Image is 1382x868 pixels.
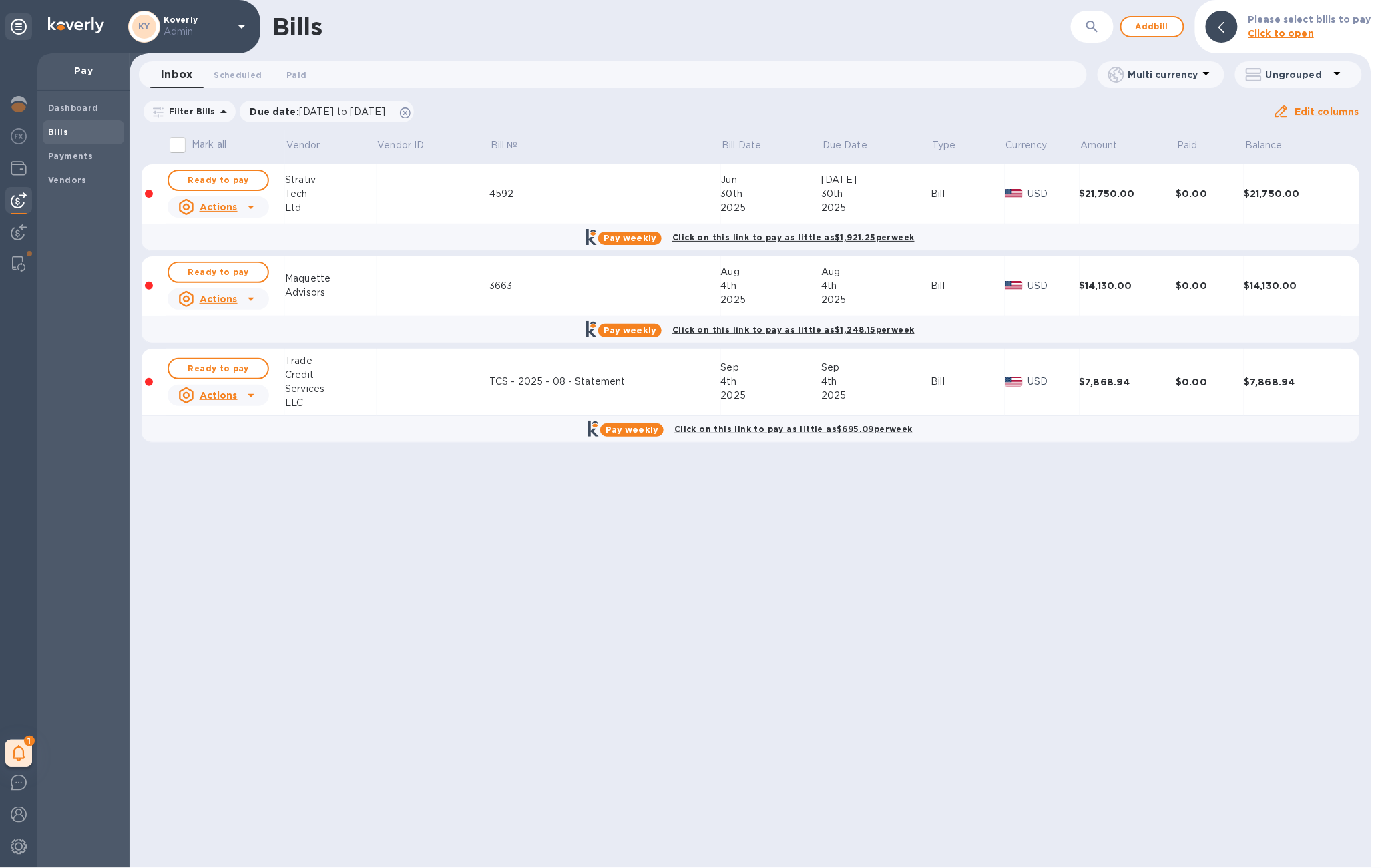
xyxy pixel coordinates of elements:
p: Pay [48,64,119,77]
b: Click on this link to pay as little as $1,921.25 per week [672,232,915,242]
div: 2025 [821,293,931,307]
div: TCS - 2025 - 08 - Statement [489,375,721,389]
b: Bills [48,127,68,137]
div: Services [285,382,376,396]
b: Pay weekly [604,325,656,335]
b: KY [138,21,150,31]
div: 2025 [721,201,822,215]
div: Bill [931,375,1005,389]
p: Due date : [250,105,393,118]
div: $0.00 [1176,279,1244,292]
img: Wallets [11,160,27,176]
b: Click to open [1248,28,1315,39]
div: Aug [721,265,822,279]
button: Addbill [1120,16,1184,37]
div: Bill [931,279,1005,293]
div: 4th [721,375,822,389]
p: Multi currency [1128,68,1198,81]
div: $7,868.94 [1080,375,1176,389]
p: Mark all [192,138,226,152]
div: Sep [721,361,822,375]
div: $14,130.00 [1080,279,1176,292]
span: Type [932,138,973,152]
div: Bill [931,187,1005,201]
p: Admin [164,25,230,39]
span: Vendor ID [377,138,441,152]
span: Add bill [1132,19,1172,35]
span: Amount [1080,138,1135,152]
div: 4th [821,375,931,389]
span: Inbox [161,65,192,84]
div: 2025 [821,201,931,215]
p: Balance [1245,138,1283,152]
div: Tech [285,187,376,201]
div: 4592 [489,187,721,201]
div: 2025 [721,389,822,403]
span: Paid [286,68,306,82]
p: Due Date [823,138,867,152]
div: Maquette [285,272,376,286]
u: Edit columns [1295,106,1359,117]
span: Due Date [823,138,885,152]
p: Ungrouped [1266,68,1329,81]
div: Due date:[DATE] to [DATE] [240,101,415,122]
div: Jun [721,173,822,187]
span: Paid [1177,138,1215,152]
div: LLC [285,396,376,410]
p: Bill Date [722,138,761,152]
span: Vendor [286,138,338,152]
span: Scheduled [214,68,262,82]
img: USD [1005,377,1023,387]
p: Bill № [491,138,518,152]
b: Pay weekly [604,233,656,243]
b: Please select bills to pay [1248,14,1371,25]
div: Unpin categories [5,13,32,40]
h1: Bills [272,13,322,41]
span: Balance [1245,138,1300,152]
b: Click on this link to pay as little as $1,248.15 per week [672,324,915,335]
span: Ready to pay [180,264,257,280]
p: Koverly [164,15,230,39]
div: 4th [821,279,931,293]
u: Actions [200,202,238,212]
img: USD [1005,189,1023,198]
p: USD [1028,187,1080,201]
img: USD [1005,281,1023,290]
div: Strativ [285,173,376,187]
p: Paid [1177,138,1198,152]
p: USD [1028,375,1080,389]
u: Actions [200,390,238,401]
div: $0.00 [1176,187,1244,200]
div: Credit [285,368,376,382]
button: Ready to pay [168,358,269,379]
div: 2025 [721,293,822,307]
span: [DATE] to [DATE] [299,106,385,117]
button: Ready to pay [168,170,269,191]
b: Payments [48,151,93,161]
p: USD [1028,279,1080,293]
div: Advisors [285,286,376,300]
div: $7,868.94 [1244,375,1341,389]
div: Trade [285,354,376,368]
div: $21,750.00 [1244,187,1341,200]
div: $21,750.00 [1080,187,1176,200]
div: Aug [821,265,931,279]
span: Bill № [491,138,535,152]
p: Currency [1006,138,1048,152]
p: Type [932,138,956,152]
span: Ready to pay [180,172,257,188]
div: 3663 [489,279,721,293]
div: Ltd [285,201,376,215]
b: Click on this link to pay as little as $695.09 per week [674,424,913,434]
img: Logo [48,17,104,33]
p: Amount [1080,138,1118,152]
div: $0.00 [1176,375,1244,389]
span: 1 [24,736,35,746]
div: 4th [721,279,822,293]
img: Foreign exchange [11,128,27,144]
u: Actions [200,294,238,304]
div: Sep [821,361,931,375]
p: Vendor ID [377,138,424,152]
div: 2025 [821,389,931,403]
